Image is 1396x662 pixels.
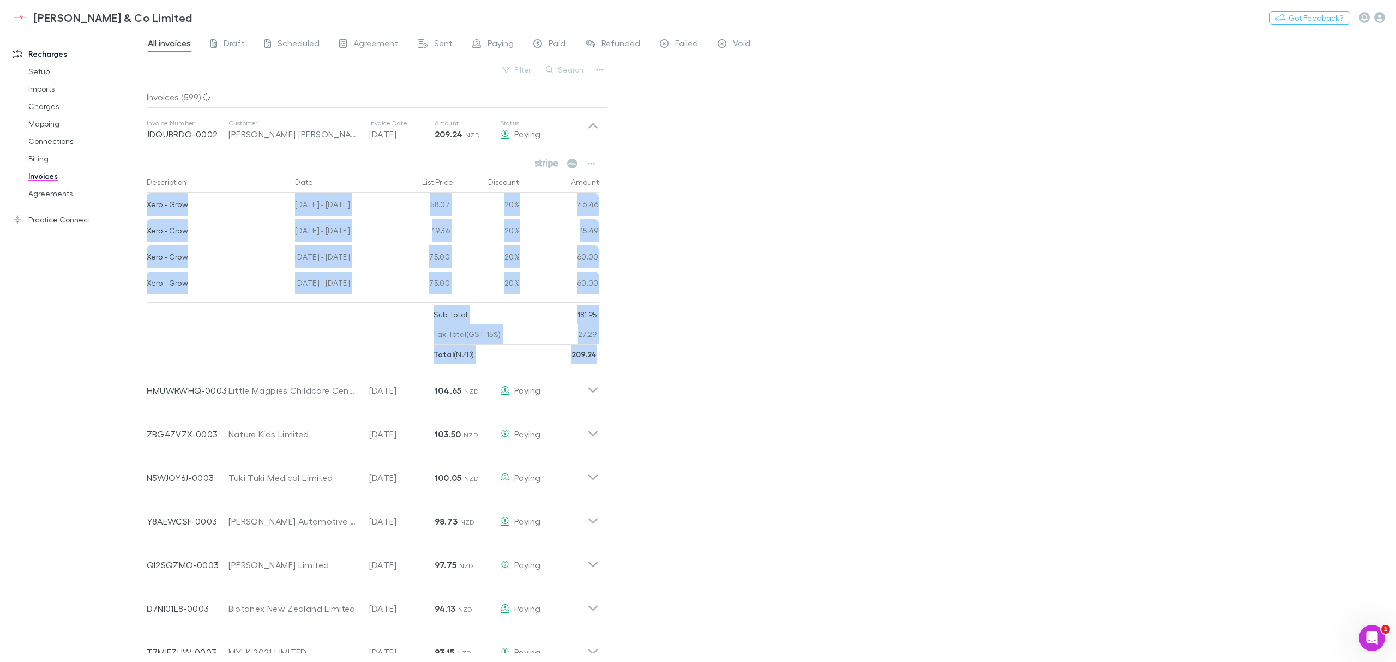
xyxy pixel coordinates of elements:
span: All invoices [148,38,191,52]
span: Paid [549,38,565,52]
div: Y8AEWCSF-0003[PERSON_NAME] Automotive Limited[DATE]98.73 NZDPaying [138,495,607,539]
div: [DATE] - [DATE] [291,219,389,245]
div: 46.46 [520,193,599,219]
p: Status [500,119,587,128]
p: N5WJOY6J-0003 [147,471,228,484]
div: [PERSON_NAME] [PERSON_NAME] [228,128,358,141]
div: 15.49 [520,219,599,245]
div: Xero - Grow [147,245,287,268]
span: Scheduled [278,38,320,52]
span: NZD [464,387,479,395]
span: NZD [457,649,472,657]
a: Setup [17,63,155,80]
strong: 98.73 [435,516,458,527]
div: 20% [454,219,520,245]
span: Paying [514,385,540,395]
div: [DATE] - [DATE] [291,272,389,298]
strong: 103.50 [435,429,461,440]
div: 20% [454,272,520,298]
span: Paying [514,429,540,439]
div: 20% [454,193,520,219]
p: Customer [228,119,358,128]
span: NZD [465,131,480,139]
p: T7MIEZUW-0003 [147,646,228,659]
strong: 97.75 [435,559,457,570]
button: Filter [497,63,538,76]
div: 75.00 [389,245,454,272]
span: Paying [514,129,540,139]
div: 58.07 [389,193,454,219]
div: Tuki Tuki Medical Limited [228,471,358,484]
a: Connections [17,133,155,150]
span: Refunded [601,38,640,52]
a: Invoices [17,167,155,185]
div: Little Magpies Childcare Centre Little Magpies Childcare Services Limited [228,384,358,397]
a: Mapping [17,115,155,133]
p: QI2SQZMO-0003 [147,558,228,571]
span: Sent [434,38,453,52]
p: 181.95 [577,305,597,324]
strong: Total [434,350,454,359]
div: [DATE] - [DATE] [291,193,389,219]
span: Paying [514,516,540,526]
a: Recharges [2,45,155,63]
p: HMUWRWHQ-0003 [147,384,228,397]
span: Failed [675,38,698,52]
a: [PERSON_NAME] & Co Limited [4,4,199,31]
span: NZD [458,605,473,613]
p: Amount [435,119,500,128]
p: [DATE] [369,602,435,615]
button: Search [540,63,590,76]
div: Biotanex New Zealand Limited [228,602,358,615]
p: Y8AEWCSF-0003 [147,515,228,528]
p: ZBG4ZVZX-0003 [147,428,228,441]
div: 75.00 [389,272,454,298]
p: [DATE] [369,128,435,141]
div: 19.36 [389,219,454,245]
button: Got Feedback? [1269,11,1350,25]
p: Tax Total (GST 15%) [434,324,501,344]
p: [DATE] [369,515,435,528]
img: Epplett & Co Limited's Logo [11,11,29,24]
span: NZD [460,518,475,526]
strong: 100.05 [435,472,462,483]
span: NZD [459,562,474,570]
span: 1 [1381,625,1390,634]
span: Draft [224,38,245,52]
span: Void [733,38,750,52]
p: ( NZD ) [434,345,474,364]
span: Paying [514,647,540,657]
strong: 93.15 [435,647,455,658]
p: Invoice Date [369,119,435,128]
div: Xero - Grow [147,193,287,216]
div: MYLK 2021 LIMITED [228,646,358,659]
div: [DATE] - [DATE] [291,245,389,272]
a: Imports [17,80,155,98]
div: N5WJOY6J-0003Tuki Tuki Medical Limited[DATE]100.05 NZDPaying [138,452,607,495]
span: NZD [464,474,479,483]
div: QI2SQZMO-0003[PERSON_NAME] Limited[DATE]97.75 NZDPaying [138,539,607,582]
span: NZD [464,431,478,439]
p: [DATE] [369,428,435,441]
h3: [PERSON_NAME] & Co Limited [34,11,192,24]
a: Agreements [17,185,155,202]
p: 27.29 [578,324,597,344]
strong: 104.65 [435,385,462,396]
strong: 209.24 [435,129,463,140]
div: [PERSON_NAME] Automotive Limited [228,515,358,528]
a: Charges [17,98,155,115]
div: [PERSON_NAME] Limited [228,558,358,571]
p: Sub Total [434,305,468,324]
strong: 209.24 [571,350,597,359]
a: Billing [17,150,155,167]
p: JDQUBRDO-0002 [147,128,228,141]
span: Paying [488,38,514,52]
span: Paying [514,559,540,570]
span: Agreement [353,38,398,52]
div: 60.00 [520,245,599,272]
div: 20% [454,245,520,272]
span: Paying [514,603,540,613]
p: [DATE] [369,558,435,571]
p: D7NI01L8-0003 [147,602,228,615]
div: ZBG4ZVZX-0003Nature Kids Limited[DATE]103.50 NZDPaying [138,408,607,452]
